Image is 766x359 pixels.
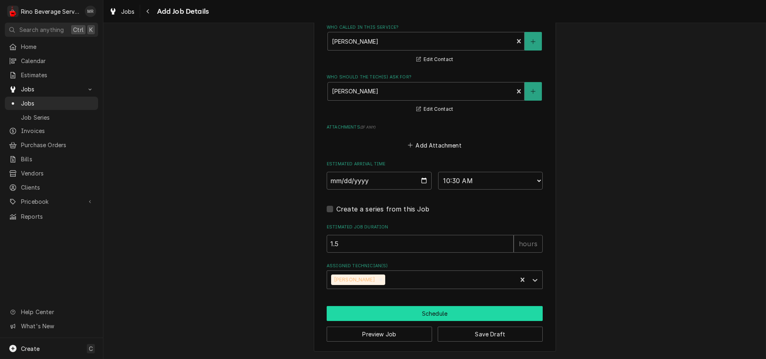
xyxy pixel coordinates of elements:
span: Estimates [21,71,94,79]
div: Button Group Row [327,306,543,321]
a: Jobs [5,97,98,110]
span: What's New [21,322,93,330]
div: R [7,6,19,17]
div: Who should the tech(s) ask for? [327,74,543,114]
span: Home [21,42,94,51]
span: Clients [21,183,94,192]
div: Assigned Technician(s) [327,263,543,289]
label: Who called in this service? [327,24,543,31]
span: K [89,25,93,34]
span: Bills [21,155,94,163]
a: Job Series [5,111,98,124]
a: Reports [5,210,98,223]
a: Go to Pricebook [5,195,98,208]
span: Jobs [21,85,82,93]
div: Who called in this service? [327,24,543,64]
a: Estimates [5,68,98,82]
a: Bills [5,152,98,166]
span: Add Job Details [155,6,209,17]
span: Ctrl [73,25,84,34]
button: Add Attachment [407,139,463,151]
svg: Create New Contact [531,89,535,94]
div: Rino Beverage Service [21,7,80,16]
label: Estimated Arrival Time [327,161,543,167]
div: MR [85,6,96,17]
span: Invoices [21,127,94,135]
a: Vendors [5,167,98,180]
button: Navigate back [142,5,155,18]
span: Pricebook [21,197,82,206]
div: Melissa Rinehart's Avatar [85,6,96,17]
button: Preview Job [327,327,432,342]
label: Create a series from this Job [336,204,430,214]
div: Estimated Arrival Time [327,161,543,190]
span: Calendar [21,57,94,65]
a: Home [5,40,98,53]
a: Purchase Orders [5,138,98,152]
label: Estimated Job Duration [327,224,543,230]
span: Create [21,345,40,352]
span: Jobs [121,7,135,16]
div: Attachments [327,124,543,151]
button: Edit Contact [415,104,454,114]
button: Edit Contact [415,54,454,64]
span: Reports [21,212,94,221]
a: Invoices [5,124,98,137]
a: Jobs [106,5,138,18]
span: ( if any ) [360,125,376,129]
a: Calendar [5,54,98,68]
label: Who should the tech(s) ask for? [327,74,543,80]
button: Save Draft [438,327,543,342]
div: Button Group [327,306,543,342]
span: Vendors [21,169,94,177]
a: Go to Jobs [5,82,98,96]
span: Purchase Orders [21,141,94,149]
span: Jobs [21,99,94,108]
div: Button Group Row [327,321,543,342]
button: Schedule [327,306,543,321]
label: Assigned Technician(s) [327,263,543,269]
span: C [89,344,93,353]
select: Time Select [438,172,543,190]
span: Search anything [19,25,64,34]
a: Clients [5,181,98,194]
button: Create New Contact [525,32,541,51]
a: Go to What's New [5,319,98,333]
button: Create New Contact [525,82,541,101]
input: Date [327,172,432,190]
svg: Create New Contact [531,39,535,44]
span: Job Series [21,113,94,122]
a: Go to Help Center [5,305,98,319]
label: Attachments [327,124,543,131]
div: Rino Beverage Service's Avatar [7,6,19,17]
span: Help Center [21,308,93,316]
button: Search anythingCtrlK [5,23,98,37]
div: hours [514,235,543,253]
div: [PERSON_NAME] [331,275,376,285]
div: Remove Damon Rinehart [376,275,385,285]
div: Estimated Job Duration [327,224,543,253]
